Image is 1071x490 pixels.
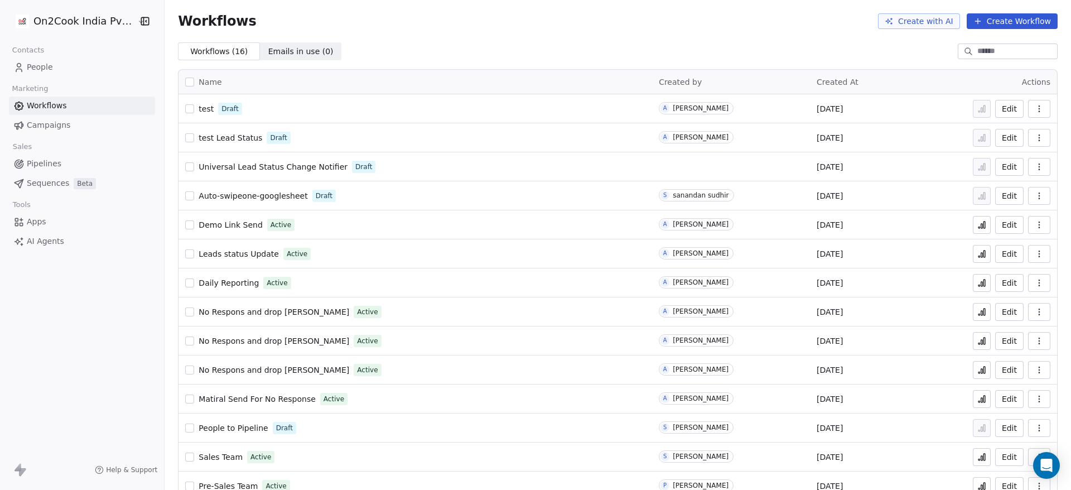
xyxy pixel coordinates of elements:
button: Create with AI [878,13,960,29]
div: A [663,394,667,403]
a: People [9,58,155,76]
a: Edit [995,303,1024,321]
span: Active [267,278,287,288]
span: AI Agents [27,236,64,247]
button: Edit [995,129,1024,147]
span: On2Cook India Pvt. Ltd. [33,14,134,28]
button: On2Cook India Pvt. Ltd. [13,12,130,31]
img: on2cook%20logo-04%20copy.jpg [16,15,29,28]
div: Open Intercom Messenger [1033,452,1060,479]
button: Edit [995,448,1024,466]
button: Edit [995,158,1024,176]
a: Leads status Update [199,248,279,260]
span: Help & Support [106,465,157,474]
button: Edit [995,390,1024,408]
span: Demo Link Send [199,220,262,229]
span: Apps [27,216,46,228]
a: Demo Link Send [199,219,262,230]
button: Edit [995,245,1024,263]
span: Draft [270,133,287,143]
span: Sales [8,138,37,155]
span: No Respons and drop [PERSON_NAME] [199,366,349,374]
span: Active [357,336,378,346]
span: [DATE] [817,103,843,114]
div: A [663,249,667,258]
a: Auto-swipeone-googlesheet [199,190,307,201]
span: Matiral Send For No Response [199,395,315,403]
span: Contacts [7,42,49,59]
span: Tools [8,196,35,213]
a: No Respons and drop [PERSON_NAME] [199,335,349,347]
button: Edit [995,100,1024,118]
div: A [663,220,667,229]
div: A [663,307,667,316]
span: Auto-swipeone-googlesheet [199,191,307,200]
div: S [663,423,667,432]
div: [PERSON_NAME] [673,337,729,344]
span: [DATE] [817,335,843,347]
a: Help & Support [95,465,157,474]
div: S [663,452,667,461]
div: P [663,481,667,490]
span: [DATE] [817,393,843,405]
div: [PERSON_NAME] [673,424,729,431]
a: No Respons and drop [PERSON_NAME] [199,306,349,318]
a: AI Agents [9,232,155,251]
a: Workflows [9,97,155,115]
span: Beta [74,178,96,189]
span: Active [250,452,271,462]
div: sanandan sudhir [673,191,729,199]
span: [DATE] [817,248,843,260]
span: Active [357,365,378,375]
span: Universal Lead Status Change Notifier [199,162,348,171]
span: [DATE] [817,219,843,230]
span: [DATE] [817,364,843,376]
span: test Lead Status [199,133,262,142]
span: No Respons and drop [PERSON_NAME] [199,337,349,345]
span: Sales Team [199,453,243,462]
span: Active [357,307,378,317]
a: Edit [995,274,1024,292]
button: Edit [995,419,1024,437]
a: People to Pipeline [199,422,268,434]
span: Campaigns [27,119,70,131]
div: [PERSON_NAME] [673,308,729,315]
button: Edit [995,216,1024,234]
a: test Lead Status [199,132,262,143]
div: S [663,191,667,200]
span: Draft [316,191,332,201]
a: Campaigns [9,116,155,134]
div: [PERSON_NAME] [673,395,729,402]
span: Draft [221,104,238,114]
div: [PERSON_NAME] [673,104,729,112]
span: People [27,61,53,73]
span: test [199,104,214,113]
div: [PERSON_NAME] [673,278,729,286]
div: A [663,365,667,374]
span: Sequences [27,177,69,189]
span: Daily Reporting [199,278,259,287]
span: [DATE] [817,132,843,143]
a: SequencesBeta [9,174,155,193]
a: No Respons and drop [PERSON_NAME] [199,364,349,376]
button: Edit [995,332,1024,350]
div: [PERSON_NAME] [673,453,729,460]
span: Workflows [178,13,256,29]
a: Edit [995,361,1024,379]
a: Matiral Send For No Response [199,393,315,405]
div: [PERSON_NAME] [673,366,729,373]
div: A [663,104,667,113]
span: People to Pipeline [199,424,268,433]
a: Pipelines [9,155,155,173]
button: Edit [995,187,1024,205]
span: [DATE] [817,161,843,172]
div: A [663,278,667,287]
